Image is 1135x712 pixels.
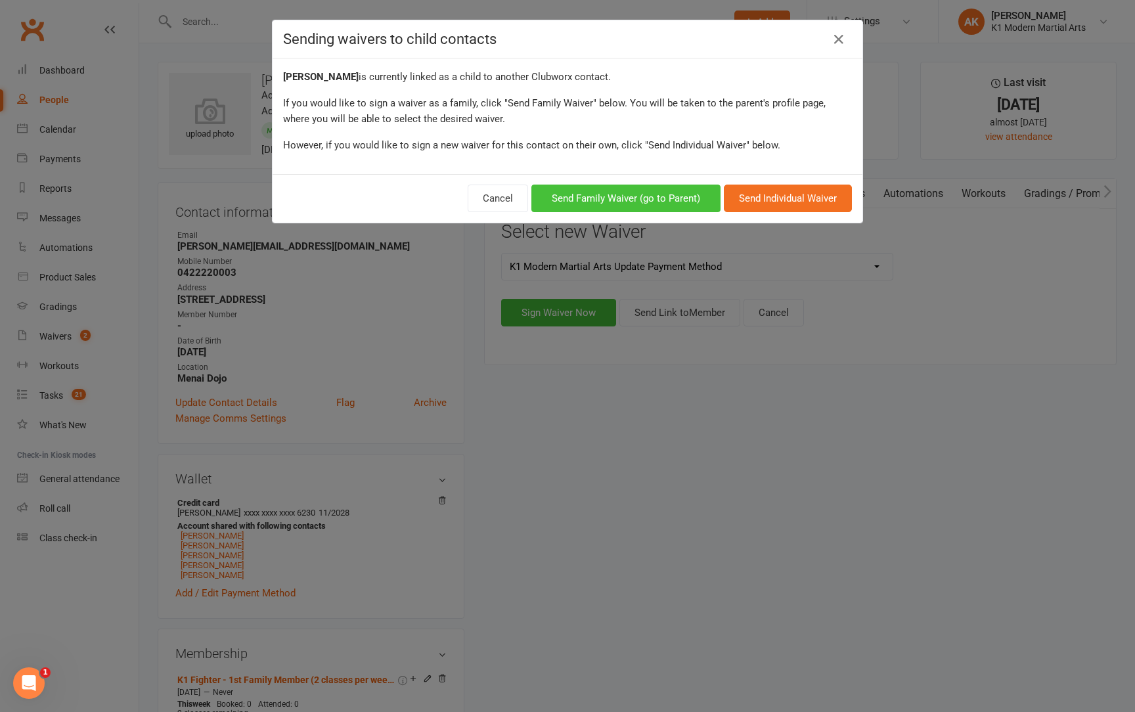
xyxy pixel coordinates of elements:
iframe: Intercom live chat [13,667,45,699]
div: However, if you would like to sign a new waiver for this contact on their own, click "Send Indivi... [283,137,852,153]
strong: [PERSON_NAME] [283,71,359,83]
h4: Sending waivers to child contacts [283,31,852,47]
div: If you would like to sign a waiver as a family, click "Send Family Waiver" below. You will be tak... [283,95,852,127]
span: 1 [40,667,51,678]
a: Close [828,29,849,50]
button: Send Family Waiver (go to Parent) [531,185,721,212]
div: is currently linked as a child to another Clubworx contact. [283,69,852,85]
button: Send Individual Waiver [724,185,852,212]
button: Cancel [468,185,528,212]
